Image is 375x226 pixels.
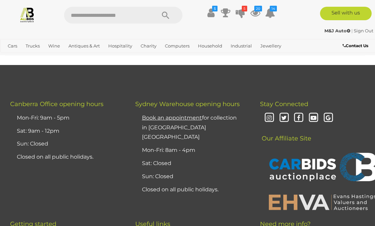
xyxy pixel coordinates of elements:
[254,6,262,11] i: 20
[250,7,260,19] a: 20
[149,7,182,24] button: Search
[195,40,225,52] a: Household
[322,112,334,124] i: Google
[140,183,243,196] li: Closed on all public holidays.
[343,43,368,48] b: Contact Us
[260,125,311,142] span: Our Affiliate Site
[351,28,353,33] span: |
[308,112,319,124] i: Youtube
[354,28,373,33] a: Sign Out
[293,112,305,124] i: Facebook
[278,112,290,124] i: Twitter
[10,100,104,108] span: Canberra Office opening hours
[263,112,275,124] i: Instagram
[140,157,243,170] li: Sat: Closed
[260,100,308,108] span: Stay Connected
[140,144,243,157] li: Mon-Fri: 8am - 4pm
[15,137,118,151] li: Sun: Closed
[19,7,35,23] img: Allbids.com.au
[228,40,255,52] a: Industrial
[5,40,20,52] a: Cars
[135,100,240,108] span: Sydney Warehouse opening hours
[140,170,243,183] li: Sun: Closed
[212,6,218,11] i: $
[66,40,103,52] a: Antiques & Art
[162,40,192,52] a: Computers
[26,52,46,63] a: Sports
[324,28,350,33] strong: M&J Auto
[49,52,102,63] a: [GEOGRAPHIC_DATA]
[258,40,284,52] a: Jewellery
[46,40,63,52] a: Wine
[343,42,370,50] a: Contact Us
[106,40,135,52] a: Hospitality
[142,115,237,140] a: Book an appointmentfor collection in [GEOGRAPHIC_DATA] [GEOGRAPHIC_DATA]
[138,40,159,52] a: Charity
[270,6,277,11] i: 14
[265,7,275,19] a: 14
[235,7,246,19] a: 5
[23,40,42,52] a: Trucks
[142,115,202,121] u: Book an appointment
[242,6,247,11] i: 5
[5,52,23,63] a: Office
[15,151,118,164] li: Closed on all public holidays.
[15,111,118,125] li: Mon-Fri: 9am - 5pm
[15,125,118,138] li: Sat: 9am - 12pm
[320,7,372,20] a: Sell with us
[206,7,216,19] a: $
[324,28,351,33] a: M&J Auto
